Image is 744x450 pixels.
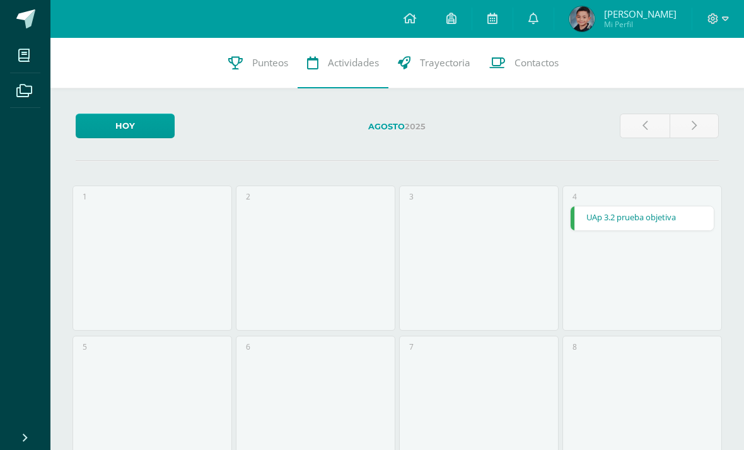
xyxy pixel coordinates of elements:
[604,19,677,30] span: Mi Perfil
[246,341,250,352] div: 6
[514,56,559,69] span: Contactos
[368,122,405,131] strong: Agosto
[480,38,568,88] a: Contactos
[76,114,175,138] a: Hoy
[409,341,414,352] div: 7
[569,6,595,32] img: 0e1d81621c4361a8503711bc0baa0b62.png
[604,8,677,20] span: [PERSON_NAME]
[298,38,388,88] a: Actividades
[83,341,87,352] div: 5
[570,206,714,231] div: UAp 3.2 prueba objetiva | Tarea
[388,38,480,88] a: Trayectoria
[571,206,713,230] a: UAp 3.2 prueba objetiva
[246,191,250,202] div: 2
[252,56,288,69] span: Punteos
[573,191,577,202] div: 4
[573,341,577,352] div: 8
[83,191,87,202] div: 1
[409,191,414,202] div: 3
[219,38,298,88] a: Punteos
[328,56,379,69] span: Actividades
[420,56,470,69] span: Trayectoria
[185,114,610,139] label: 2025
